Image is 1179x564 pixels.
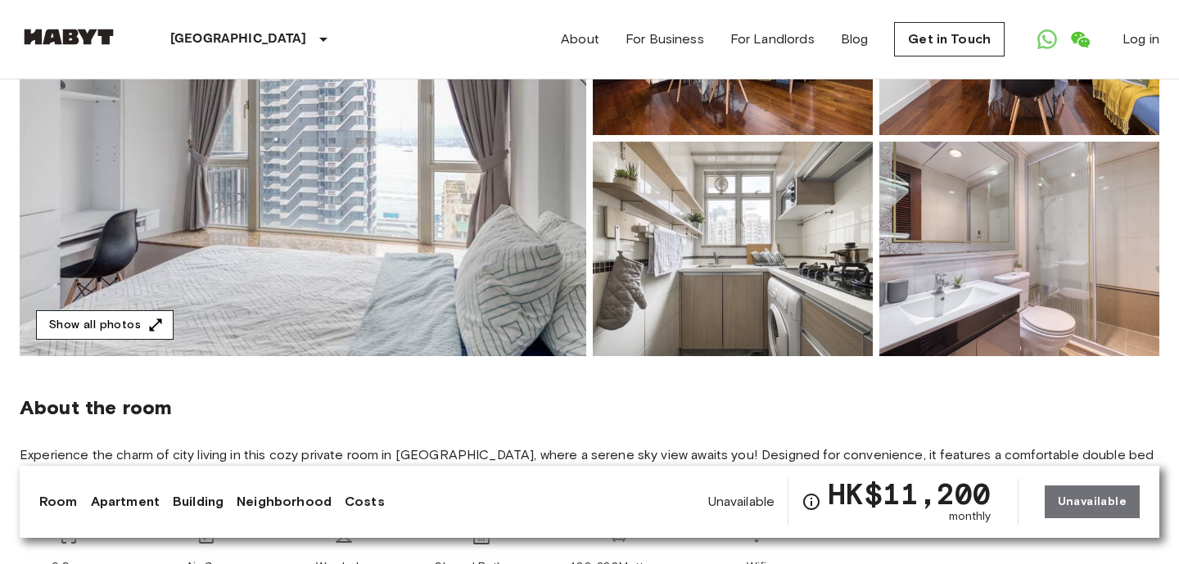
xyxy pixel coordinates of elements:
[626,29,704,49] a: For Business
[894,22,1005,56] a: Get in Touch
[708,493,775,511] span: Unavailable
[20,395,1159,420] span: About the room
[561,29,599,49] a: About
[841,29,869,49] a: Blog
[828,479,991,508] span: HK$11,200
[36,310,174,341] button: Show all photos
[20,446,1159,500] span: Experience the charm of city living in this cozy private room in [GEOGRAPHIC_DATA], where a seren...
[20,29,118,45] img: Habyt
[1031,23,1064,56] a: Open WhatsApp
[593,142,873,356] img: Picture of unit HK-01-028-001-01
[1123,29,1159,49] a: Log in
[237,492,332,512] a: Neighborhood
[173,492,224,512] a: Building
[802,492,821,512] svg: Check cost overview for full price breakdown. Please note that discounts apply to new joiners onl...
[39,492,78,512] a: Room
[91,492,160,512] a: Apartment
[730,29,815,49] a: For Landlords
[879,142,1159,356] img: Picture of unit HK-01-028-001-01
[949,508,992,525] span: monthly
[170,29,307,49] p: [GEOGRAPHIC_DATA]
[345,492,385,512] a: Costs
[1064,23,1096,56] a: Open WeChat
